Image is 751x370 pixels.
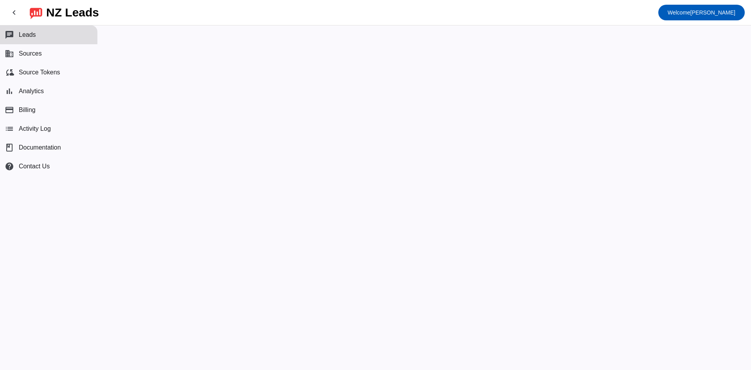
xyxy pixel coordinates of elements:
button: Welcome[PERSON_NAME] [658,5,745,20]
span: Sources [19,50,42,57]
span: Source Tokens [19,69,60,76]
mat-icon: business [5,49,14,58]
mat-icon: payment [5,105,14,115]
mat-icon: list [5,124,14,134]
span: Documentation [19,144,61,151]
mat-icon: chevron_left [9,8,19,17]
mat-icon: cloud_sync [5,68,14,77]
span: Billing [19,106,36,114]
div: NZ Leads [46,7,99,18]
img: logo [30,6,42,19]
mat-icon: help [5,162,14,171]
span: Analytics [19,88,44,95]
span: [PERSON_NAME] [668,7,735,18]
mat-icon: bar_chart [5,87,14,96]
span: Leads [19,31,36,38]
span: Activity Log [19,125,51,132]
mat-icon: chat [5,30,14,40]
span: Welcome [668,9,690,16]
span: Contact Us [19,163,50,170]
span: book [5,143,14,152]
